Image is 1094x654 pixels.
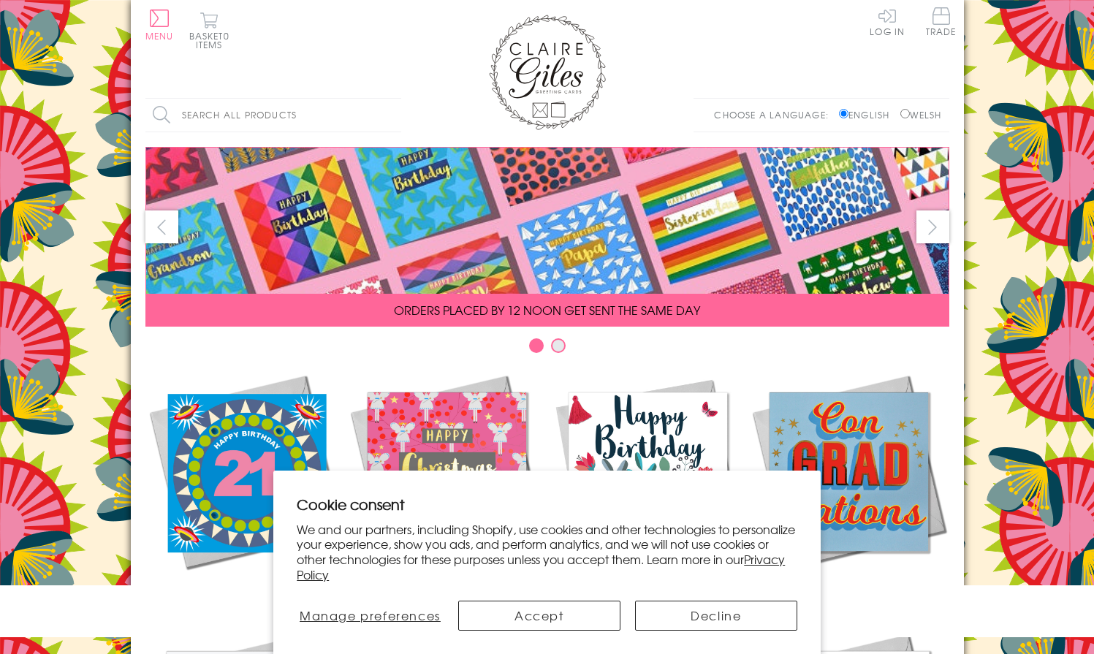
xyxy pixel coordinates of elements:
[714,108,836,121] p: Choose a language:
[635,601,797,631] button: Decline
[811,583,886,601] span: Academic
[839,108,897,121] label: English
[900,109,910,118] input: Welsh
[297,550,785,583] a: Privacy Policy
[346,371,547,601] a: Christmas
[297,522,797,582] p: We and our partners, including Shopify, use cookies and other technologies to personalize your ex...
[839,109,848,118] input: English
[300,607,441,624] span: Manage preferences
[197,583,293,601] span: New Releases
[458,601,620,631] button: Accept
[551,338,566,353] button: Carousel Page 2
[489,15,606,130] img: Claire Giles Greetings Cards
[748,371,949,601] a: Academic
[900,108,942,121] label: Welsh
[547,371,748,601] a: Birthdays
[196,29,229,51] span: 0 items
[145,99,401,132] input: Search all products
[145,338,949,360] div: Carousel Pagination
[145,9,174,40] button: Menu
[926,7,957,36] span: Trade
[387,99,401,132] input: Search
[145,371,346,601] a: New Releases
[529,338,544,353] button: Carousel Page 1 (Current Slide)
[870,7,905,36] a: Log In
[297,494,797,514] h2: Cookie consent
[926,7,957,39] a: Trade
[297,601,443,631] button: Manage preferences
[145,29,174,42] span: Menu
[394,301,700,319] span: ORDERS PLACED BY 12 NOON GET SENT THE SAME DAY
[145,210,178,243] button: prev
[916,210,949,243] button: next
[189,12,229,49] button: Basket0 items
